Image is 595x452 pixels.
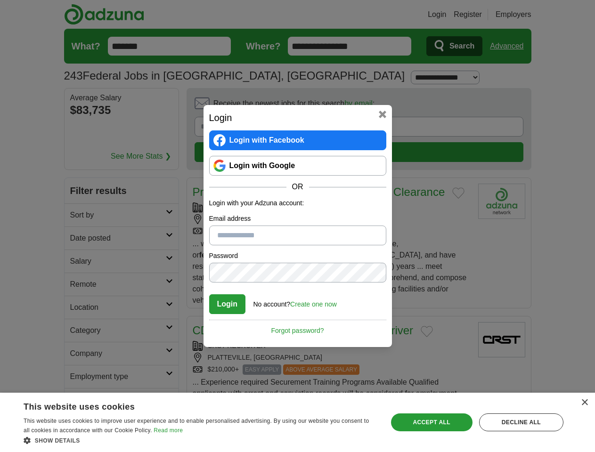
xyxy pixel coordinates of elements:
div: Close [581,399,588,406]
div: Show details [24,436,376,445]
div: No account? [253,294,337,309]
a: Login with Facebook [209,130,386,150]
p: Login with your Adzuna account: [209,198,386,208]
span: This website uses cookies to improve user experience and to enable personalised advertising. By u... [24,418,369,434]
span: OR [286,181,309,193]
div: Decline all [479,413,563,431]
button: Login [209,294,246,314]
div: This website uses cookies [24,398,353,412]
div: Accept all [391,413,473,431]
label: Password [209,251,386,261]
label: Email address [209,214,386,224]
a: Login with Google [209,156,386,176]
a: Forgot password? [209,320,386,336]
a: Read more, opens a new window [154,427,183,434]
a: Create one now [290,300,337,308]
h2: Login [209,111,386,125]
span: Show details [35,437,80,444]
